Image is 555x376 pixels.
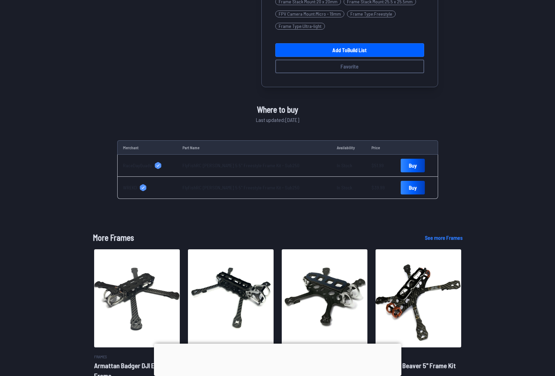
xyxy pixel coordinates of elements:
h1: More Frames [93,232,414,244]
td: Availability [331,140,366,155]
span: RaceDayQuads [123,162,152,169]
a: WREKD [123,184,172,191]
span: WREKD [123,184,137,191]
img: image [376,249,461,347]
td: In Stock [331,155,366,177]
a: RaceDayQuads [123,162,172,169]
img: image [94,249,180,347]
iframe: Advertisement [154,344,401,374]
a: Add toBuild List [275,43,424,57]
img: image [282,249,367,347]
span: Frame Type : Ultra-light [275,23,325,30]
a: Buy [401,181,425,194]
a: FlyFishRC [PERSON_NAME] 5 5" Freestyle Frame Kit - Sub250 [183,185,299,190]
td: Part Name [177,140,331,155]
img: image [188,249,274,347]
td: Price [366,140,395,155]
a: Buy [401,159,425,172]
a: Frame Type:Ultra-light [275,20,328,32]
button: Favorite [275,60,424,73]
td: Merchant [117,140,177,155]
td: $51.99 [366,155,395,177]
td: In Stock [331,177,366,199]
a: Frame Type:Freestyle [347,8,398,20]
h2: Armattan Beaver 5" Frame Kit [376,360,461,371]
span: Frame Type : Freestyle [347,11,396,17]
a: See more Frames [425,234,463,242]
td: $39.99 [366,177,395,199]
a: FPV Camera Mount:Micro - 19mm [275,8,347,20]
span: Where to buy [257,104,298,116]
a: FlyFishRC [PERSON_NAME] 5 5" Freestyle Frame Kit - Sub250 [183,162,299,168]
span: Last updated: [DATE] [256,116,299,124]
span: FPV Camera Mount : Micro - 19mm [275,11,344,17]
span: Frames [94,354,107,359]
